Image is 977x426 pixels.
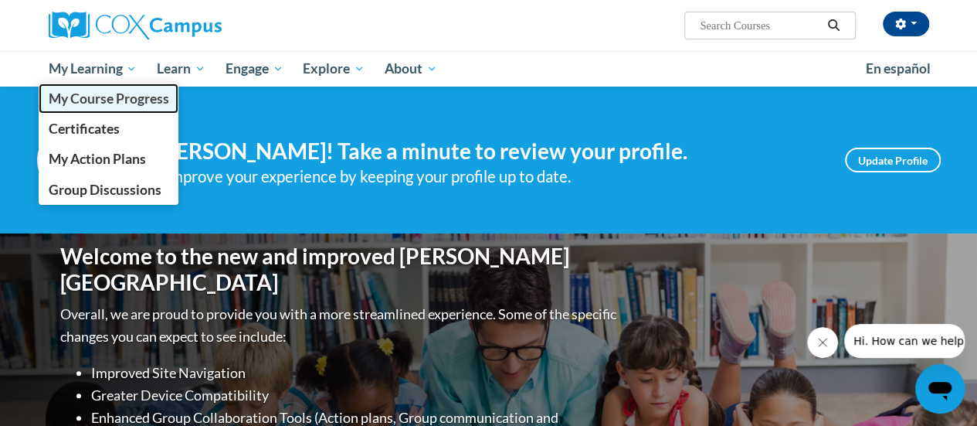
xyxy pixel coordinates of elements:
a: My Course Progress [39,83,179,114]
a: Cox Campus [49,12,327,39]
a: My Action Plans [39,144,179,174]
h1: Welcome to the new and improved [PERSON_NAME][GEOGRAPHIC_DATA] [60,244,620,295]
input: Search Courses [698,16,822,35]
a: Certificates [39,114,179,144]
span: Explore [303,60,365,78]
a: My Learning [39,51,148,87]
span: Learn [157,60,205,78]
a: Engage [215,51,293,87]
p: Overall, we are proud to provide you with a more streamlined experience. Some of the specific cha... [60,303,620,348]
span: Hi. How can we help? [9,11,125,23]
a: Update Profile [845,148,941,172]
li: Greater Device Compatibility [91,384,620,407]
a: Learn [147,51,215,87]
span: En español [866,60,931,77]
span: Group Discussions [48,182,161,198]
li: Improved Site Navigation [91,362,620,384]
span: My Action Plans [48,151,145,167]
button: Account Settings [883,12,929,36]
img: Profile Image [37,125,107,195]
a: About [375,51,447,87]
span: My Course Progress [48,90,168,107]
div: Help improve your experience by keeping your profile up to date. [130,164,822,189]
img: Cox Campus [49,12,222,39]
span: My Learning [48,60,137,78]
a: Explore [293,51,375,87]
button: Search [822,16,845,35]
iframe: Button to launch messaging window [915,364,965,414]
span: Certificates [48,121,119,137]
iframe: Message from company [844,324,965,358]
iframe: Close message [807,327,838,358]
div: Main menu [37,51,941,87]
h4: Hi [PERSON_NAME]! Take a minute to review your profile. [130,138,822,165]
a: Group Discussions [39,175,179,205]
span: About [385,60,437,78]
a: En español [856,53,941,85]
span: Engage [226,60,283,78]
